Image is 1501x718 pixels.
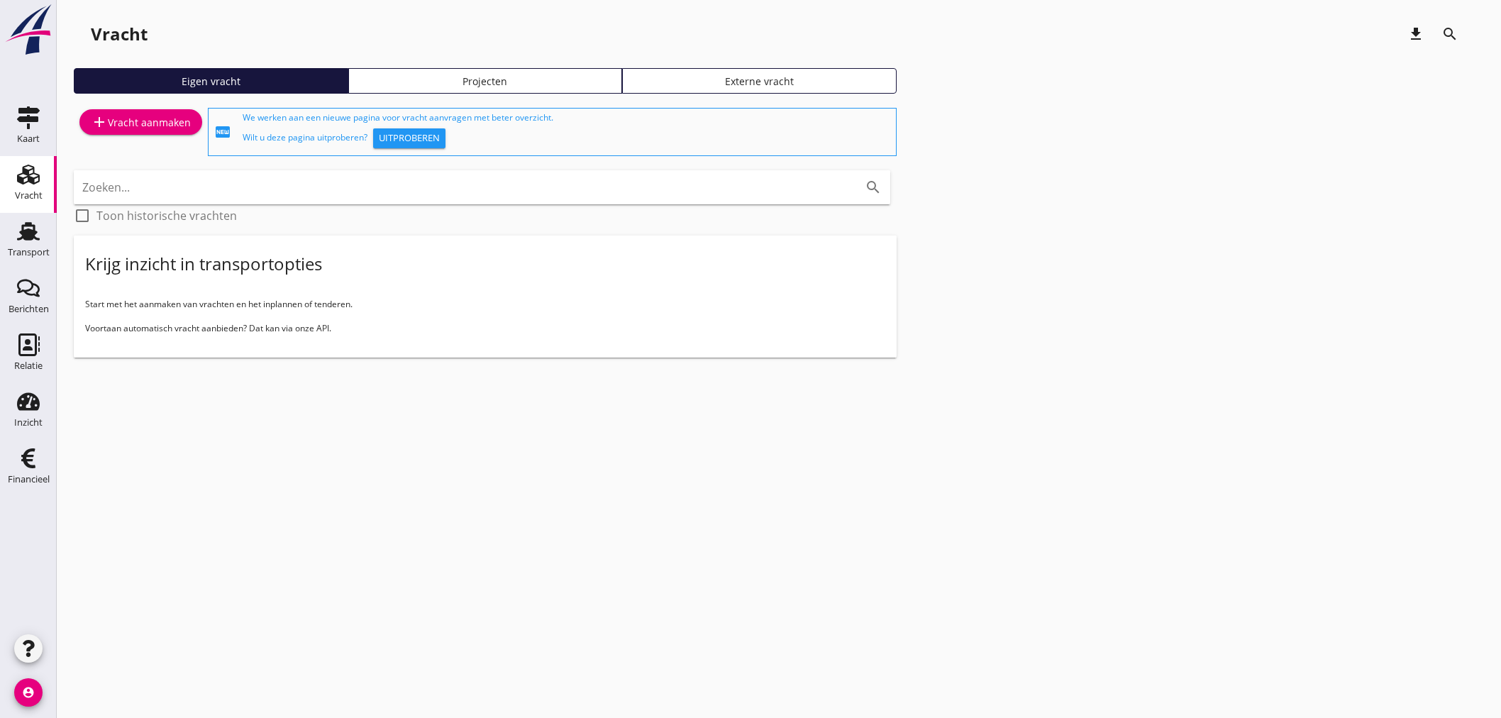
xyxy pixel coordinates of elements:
input: Zoeken... [82,176,842,199]
div: Projecten [355,74,616,89]
label: Toon historische vrachten [96,209,237,223]
a: Vracht aanmaken [79,109,202,135]
div: Vracht [15,191,43,200]
div: Financieel [8,475,50,484]
i: search [1441,26,1458,43]
div: Externe vracht [628,74,890,89]
div: Vracht [91,23,148,45]
div: Inzicht [14,418,43,427]
div: We werken aan een nieuwe pagina voor vracht aanvragen met beter overzicht. Wilt u deze pagina uit... [243,111,890,153]
div: Krijg inzicht in transportopties [85,253,322,275]
div: Uitproberen [379,131,440,145]
i: fiber_new [214,123,231,140]
img: logo-small.a267ee39.svg [3,4,54,56]
div: Kaart [17,134,40,143]
a: Eigen vracht [74,68,348,94]
div: Eigen vracht [80,74,342,89]
button: Uitproberen [373,128,445,148]
div: Relatie [14,361,43,370]
a: Externe vracht [622,68,897,94]
i: add [91,114,108,131]
p: Voortaan automatisch vracht aanbieden? Dat kan via onze API. [85,322,885,335]
div: Vracht aanmaken [91,114,191,131]
i: account_circle [14,678,43,707]
div: Berichten [9,304,49,314]
p: Start met het aanmaken van vrachten en het inplannen of tenderen. [85,298,885,311]
a: Projecten [348,68,623,94]
div: Transport [8,248,50,257]
i: search [865,179,882,196]
i: download [1407,26,1424,43]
